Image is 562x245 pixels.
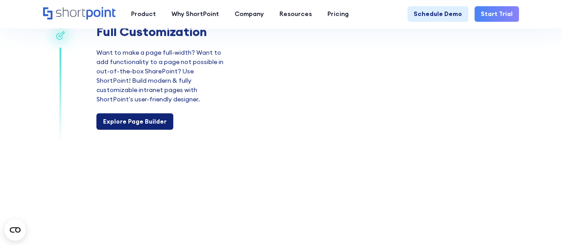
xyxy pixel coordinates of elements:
a: Schedule Demo [407,6,468,22]
a: Resources [271,6,319,22]
div: Pricing [327,9,349,19]
a: Why ShortPoint [163,6,227,22]
h2: Full Customization [96,24,234,39]
iframe: Chat Widget [402,142,562,245]
div: Why ShortPoint [171,9,219,19]
a: Company [227,6,271,22]
div: Resources [279,9,312,19]
a: Home [43,7,116,20]
button: Open CMP widget [4,219,26,241]
p: Want to make a page full-width? Want to add functionality to a page not possible in out-of-the-bo... [96,48,234,104]
a: Pricing [319,6,356,22]
a: Start Trial [474,6,519,22]
a: Explore Page Builder [96,113,173,130]
a: Product [123,6,163,22]
div: Company [235,9,264,19]
div: Explore Page Builder [103,117,167,126]
div: Product [131,9,156,19]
